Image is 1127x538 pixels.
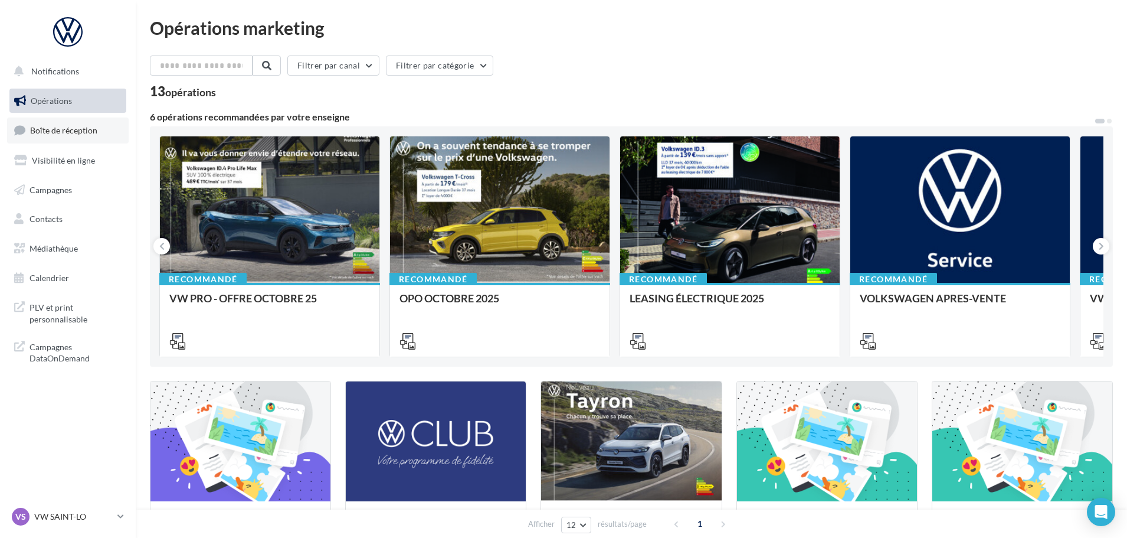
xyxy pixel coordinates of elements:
a: Médiathèque [7,236,129,261]
button: Filtrer par canal [287,56,379,76]
div: OPO OCTOBRE 2025 [399,292,600,316]
a: Campagnes [7,178,129,203]
button: Filtrer par catégorie [386,56,493,76]
span: Calendrier [30,273,69,283]
div: Recommandé [159,273,247,286]
a: Visibilité en ligne [7,148,129,173]
span: 12 [566,520,576,530]
a: Contacts [7,207,129,231]
a: VS VW SAINT-LO [9,506,126,528]
span: VS [15,511,26,523]
div: VOLKSWAGEN APRES-VENTE [860,292,1060,316]
p: VW SAINT-LO [34,511,113,523]
a: Calendrier [7,266,129,291]
div: Opérations marketing [150,19,1113,37]
span: PLV et print personnalisable [30,299,122,325]
div: Recommandé [620,273,707,286]
div: VW PRO - OFFRE OCTOBRE 25 [169,292,370,316]
span: Notifications [31,66,79,76]
a: PLV et print personnalisable [7,295,129,330]
div: Recommandé [389,273,477,286]
span: Afficher [528,519,555,530]
a: Opérations [7,89,129,113]
a: Campagnes DataOnDemand [7,334,129,369]
span: Campagnes DataOnDemand [30,339,122,364]
div: Recommandé [850,273,937,286]
span: Médiathèque [30,243,78,253]
span: 1 [690,514,709,533]
span: Opérations [31,96,72,106]
span: résultats/page [598,519,647,530]
div: Open Intercom Messenger [1087,498,1115,526]
div: LEASING ÉLECTRIQUE 2025 [630,292,830,316]
a: Boîte de réception [7,118,129,143]
div: 6 opérations recommandées par votre enseigne [150,112,1094,122]
span: Boîte de réception [30,125,97,135]
button: 12 [561,517,591,533]
button: Notifications [7,59,124,84]
span: Visibilité en ligne [32,155,95,165]
span: Contacts [30,214,63,224]
span: Campagnes [30,184,72,194]
div: opérations [165,87,216,97]
div: 13 [150,85,216,98]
